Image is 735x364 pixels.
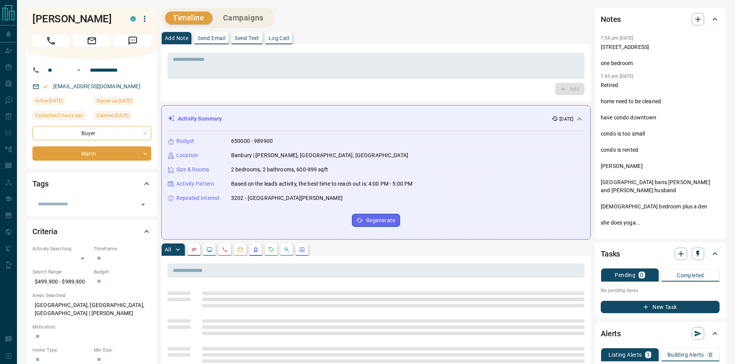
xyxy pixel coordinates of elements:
p: Completed [677,273,704,278]
p: 650000 - 989900 [231,137,273,145]
span: Email [73,35,110,47]
div: Criteria [32,222,151,241]
p: Based on the lead's activity, the best time to reach out is: 4:00 PM - 5:00 PM [231,180,412,188]
p: Pending [615,272,635,278]
span: Signed up [DATE] [96,97,132,105]
p: [DATE] [559,116,573,122]
div: Mon Aug 11 2025 [32,111,90,122]
div: Tags [32,174,151,193]
p: Areas Searched: [32,292,151,299]
button: Open [74,65,83,75]
h2: Tasks [601,248,620,260]
button: Open [138,199,149,210]
p: $499,900 - $989,900 [32,275,90,288]
button: New Task [601,301,720,313]
div: Alerts [601,324,720,343]
p: Actively Searching: [32,245,90,252]
svg: Email Verified [42,84,48,89]
p: Activity Pattern [176,180,214,188]
svg: Notes [191,247,197,253]
p: 7:43 pm [DATE] [601,74,634,79]
p: 0 [640,272,643,278]
button: Timeline [165,12,212,24]
h1: [PERSON_NAME] [32,13,119,25]
svg: Requests [268,247,274,253]
div: Warm [32,146,151,161]
p: Repeated Interest [176,194,220,202]
p: Banbury | [PERSON_NAME], [GEOGRAPHIC_DATA], [GEOGRAPHIC_DATA] [231,151,408,159]
p: 1 [647,352,650,357]
p: Min Size: [94,347,151,354]
svg: Calls [222,247,228,253]
p: Send Text [235,35,259,41]
p: 0 [709,352,712,357]
button: Campaigns [215,12,271,24]
p: No pending tasks [601,285,720,296]
div: Sun Aug 10 2025 [32,97,90,107]
svg: Emails [237,247,243,253]
h2: Alerts [601,327,621,340]
p: Listing Alerts [608,352,642,357]
div: Tasks [601,245,720,263]
span: Contacted 5 hours ago [35,112,83,119]
a: [EMAIL_ADDRESS][DOMAIN_NAME] [53,83,140,89]
svg: Agent Actions [299,247,305,253]
div: Sat Apr 17 2021 [94,97,151,107]
p: Search Range: [32,268,90,275]
svg: Lead Browsing Activity [206,247,213,253]
p: Home Type: [32,347,90,354]
div: condos.ca [130,16,136,22]
h2: Notes [601,13,621,25]
h2: Tags [32,178,48,190]
p: Activity Summary [178,115,222,123]
p: 3202 - [GEOGRAPHIC_DATA][PERSON_NAME] [231,194,343,202]
div: Buyer [32,126,151,140]
p: All [165,247,171,252]
p: Motivation: [32,324,151,330]
p: Add Note [165,35,188,41]
div: Activity Summary[DATE] [168,112,584,126]
p: [STREET_ADDRESS] one bedroom [601,43,720,67]
span: Message [114,35,151,47]
p: 2 bedrooms, 2 bathrooms, 600-999 sqft [231,166,328,174]
p: 7:54 pm [DATE] [601,35,634,41]
p: Location [176,151,198,159]
button: Regenerate [352,214,400,227]
span: Claimed [DATE] [96,112,128,119]
svg: Opportunities [284,247,290,253]
span: Call [32,35,69,47]
p: Timeframe: [94,245,151,252]
p: Retired home need to be cleaned have condo downtown condo is too small condo is rented [PERSON_NA... [601,81,720,292]
p: Send Email [198,35,225,41]
svg: Listing Alerts [253,247,259,253]
p: Log Call [269,35,289,41]
div: Wed Jul 31 2024 [94,111,151,122]
p: Size & Rooms [176,166,210,174]
span: Active [DATE] [35,97,63,105]
p: [GEOGRAPHIC_DATA], [GEOGRAPHIC_DATA], [GEOGRAPHIC_DATA] | [PERSON_NAME] [32,299,151,320]
h2: Criteria [32,225,57,238]
p: Budget: [94,268,151,275]
p: Building Alerts [667,352,704,357]
p: Budget [176,137,194,145]
div: Notes [601,10,720,29]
